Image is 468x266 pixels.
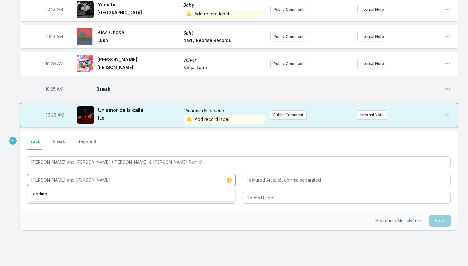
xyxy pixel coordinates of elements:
span: Yamaha [97,1,180,8]
button: Open playlist item options [445,6,451,13]
button: Save [429,215,451,227]
span: Baby [183,2,265,8]
span: iLe [98,115,180,124]
img: Un amor de la calle [77,106,94,124]
img: Volver [77,55,94,72]
button: Internal Note [357,110,387,120]
span: Ninja Tune [183,64,265,72]
input: Featured Artist(s), comma separated [243,174,451,186]
span: [GEOGRAPHIC_DATA] [97,10,180,18]
span: Add record label [183,10,265,18]
button: Internal Note [357,32,387,41]
button: Open playlist item options [445,86,451,92]
span: Timestamp [46,34,63,40]
span: Timestamp [46,112,64,118]
span: Un amor de la calle [184,108,265,114]
p: Searching MusicBrainz... [375,218,425,224]
button: Public Comment [270,32,307,41]
button: Open playlist item options [445,61,451,67]
span: [PERSON_NAME] [97,64,180,72]
span: [PERSON_NAME] [97,56,180,63]
img: Split [77,28,94,45]
span: Split [183,30,265,36]
button: Internal Note [357,59,387,68]
p: Anne Litt [9,137,17,145]
input: Track Title [27,156,451,168]
span: Lush [97,37,180,45]
button: Break [52,138,66,150]
span: Break [96,85,440,93]
button: Open playlist item options [445,34,451,40]
span: Timestamp [45,86,63,92]
button: Internal Note [357,5,387,14]
button: Open playlist item options [444,112,450,118]
span: Kiss Chase [97,29,180,36]
div: Loading... [27,188,235,199]
button: Segment [76,138,98,150]
button: Public Comment [270,110,307,120]
img: Baby [77,1,94,18]
input: Record Label [243,192,451,204]
input: Artist [27,174,235,186]
button: Public Comment [270,5,307,14]
button: Public Comment [270,59,307,68]
span: Un amor de la calle [98,106,180,114]
button: Track [27,138,42,150]
span: Timestamp [46,6,63,13]
span: Add record label [184,115,265,124]
span: 4ad / Reprise Records [183,37,265,45]
span: Timestamp [45,61,64,67]
span: Volver [183,57,265,63]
